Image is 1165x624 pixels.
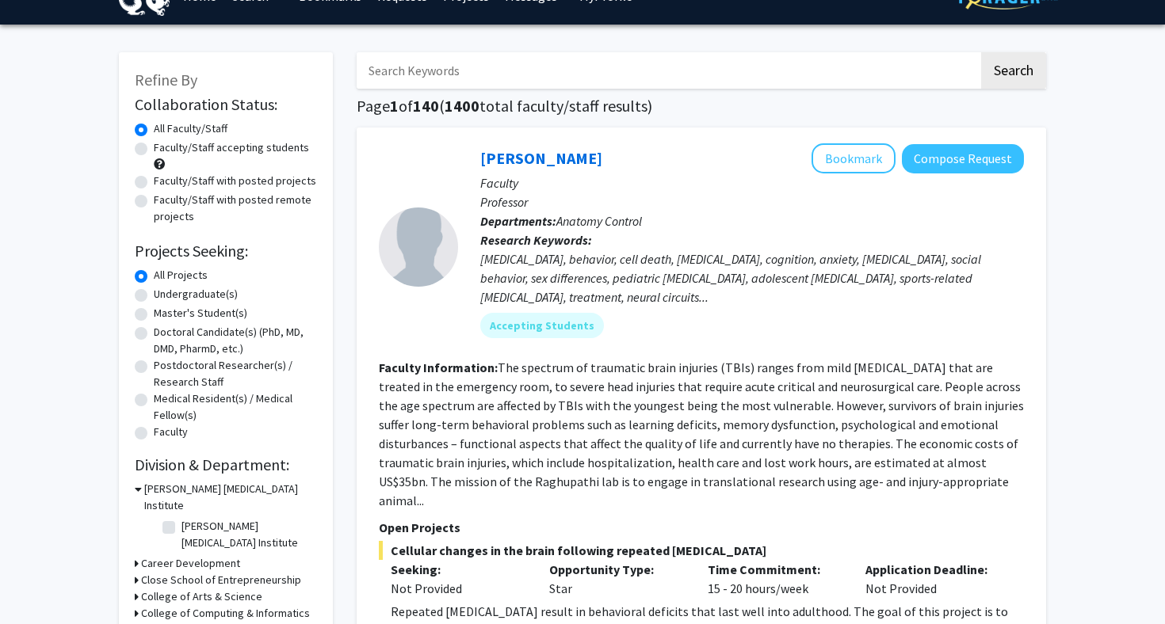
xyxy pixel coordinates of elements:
[154,286,238,302] label: Undergraduate(s)
[549,560,684,579] p: Opportunity Type:
[135,95,317,114] h2: Collaboration Status:
[12,553,67,612] iframe: Chat
[135,455,317,474] h2: Division & Department:
[480,313,604,338] mat-chip: Accepting Students
[135,70,197,89] span: Refine By
[154,267,208,283] label: All Projects
[391,560,525,579] p: Seeking:
[379,541,1024,560] span: Cellular changes in the brain following repeated [MEDICAL_DATA]
[141,588,262,605] h3: College of Arts & Science
[141,555,240,572] h3: Career Development
[902,144,1024,173] button: Compose Request to Ramesh Raghupathi
[812,143,896,173] button: Add Ramesh Raghupathi to Bookmarks
[390,96,399,116] span: 1
[154,390,317,424] label: Medical Resident(s) / Medical Fellow(s)
[708,560,842,579] p: Time Commitment:
[357,52,979,89] input: Search Keywords
[537,560,696,598] div: Star
[144,481,317,514] h3: [PERSON_NAME] [MEDICAL_DATA] Institute
[480,213,556,229] b: Departments:
[379,360,498,375] b: Faculty Information:
[154,357,317,390] label: Postdoctoral Researcher(s) / Research Staff
[696,560,854,598] div: 15 - 20 hours/week
[141,605,310,622] h3: College of Computing & Informatics
[154,139,309,156] label: Faculty/Staff accepting students
[480,173,1024,192] p: Faculty
[480,148,602,168] a: [PERSON_NAME]
[854,560,1012,598] div: Not Provided
[480,192,1024,211] p: Professor
[181,518,313,551] label: [PERSON_NAME] [MEDICAL_DATA] Institute
[135,242,317,261] h2: Projects Seeking:
[981,52,1046,89] button: Search
[445,96,479,116] span: 1400
[480,232,592,248] b: Research Keywords:
[391,579,525,598] div: Not Provided
[154,192,317,225] label: Faculty/Staff with posted remote projects
[154,324,317,357] label: Doctoral Candidate(s) (PhD, MD, DMD, PharmD, etc.)
[379,360,1024,508] fg-read-more: The spectrum of traumatic brain injuries (TBIs) ranges from mild [MEDICAL_DATA] that are treated ...
[154,120,227,137] label: All Faculty/Staff
[865,560,1000,579] p: Application Deadline:
[379,518,1024,537] p: Open Projects
[556,213,642,229] span: Anatomy Control
[154,173,316,189] label: Faculty/Staff with posted projects
[154,305,247,322] label: Master's Student(s)
[357,97,1046,116] h1: Page of ( total faculty/staff results)
[413,96,439,116] span: 140
[154,424,188,440] label: Faculty
[141,572,301,588] h3: Close School of Entrepreneurship
[480,249,1024,306] div: [MEDICAL_DATA], behavior, cell death, [MEDICAL_DATA], cognition, anxiety, [MEDICAL_DATA], social ...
